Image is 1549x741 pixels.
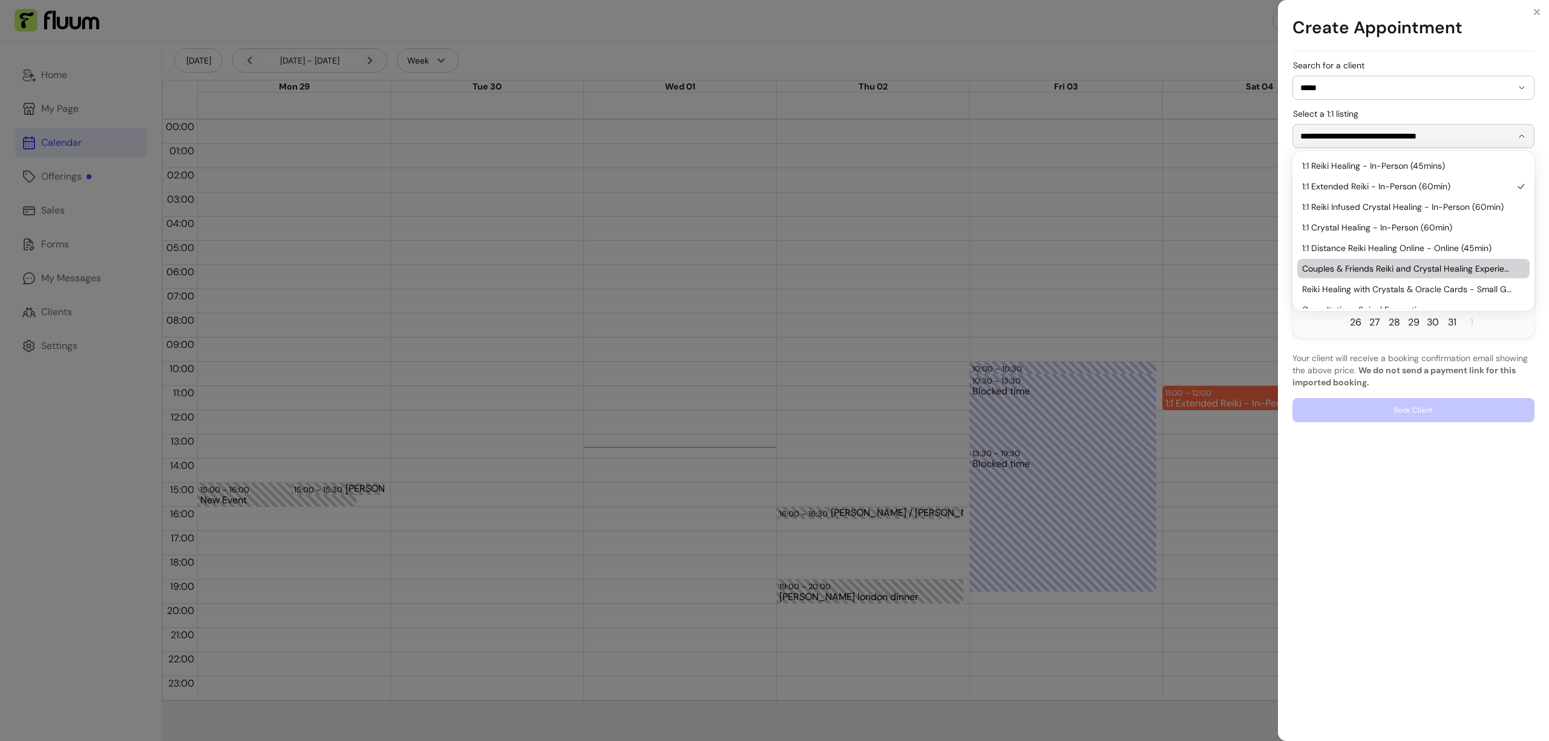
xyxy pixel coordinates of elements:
div: Suggestions [1295,154,1532,404]
span: 1:1 Crystal Healing - In-Person (60min) [1302,221,1513,233]
span: Saturday, November 1, 2025 [1462,313,1481,332]
span: Couples & Friends Reiki and Crystal Healing Experience with Meditation (90min) [1302,263,1513,275]
button: Close [1527,2,1547,22]
p: Your client will receive a booking confirmation email showing the above price. [1292,352,1534,388]
b: We do not send a payment link for this imported booking. [1292,365,1516,388]
span: 29 [1408,315,1420,330]
span: Consultation -Spinal Energetics [1302,304,1513,316]
span: 1:1 Extended Reiki - In-Person (60min) [1302,180,1513,192]
span: 30 [1427,315,1439,330]
span: 1:1 Reiki Infused Crystal Healing - In-Person (60min) [1302,201,1513,213]
span: Wednesday, October 29, 2025 [1404,313,1423,332]
label: Search for a client [1293,59,1369,71]
span: 1 [1470,315,1473,330]
span: Friday, October 31, 2025 [1443,313,1462,332]
span: Thursday, October 30, 2025 [1423,313,1443,332]
span: Monday, October 27, 2025 [1365,313,1384,332]
label: Select a 1:1 listing [1293,108,1363,120]
span: 31 [1448,315,1456,330]
input: Select a 1:1 listing [1300,130,1493,142]
span: 26 [1350,315,1361,330]
span: 1:1 Reiki Healing - In-Person (45mins) [1302,160,1513,172]
span: Sunday, October 26, 2025 [1346,313,1365,332]
h1: Create Appointment [1292,5,1534,51]
button: Show suggestions [1512,126,1531,146]
span: Reiki Healing with Crystals & Oracle Cards - Small Group 4 (120min) [1302,283,1513,295]
span: 1:1 Distance Reiki Healing Online - Online (45min) [1302,242,1513,254]
button: Show suggestions [1512,78,1531,97]
input: Search for a client [1300,82,1512,94]
span: Tuesday, October 28, 2025 [1384,313,1404,332]
span: 28 [1389,315,1400,330]
span: 27 [1369,315,1380,330]
ul: Suggestions [1297,156,1530,402]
